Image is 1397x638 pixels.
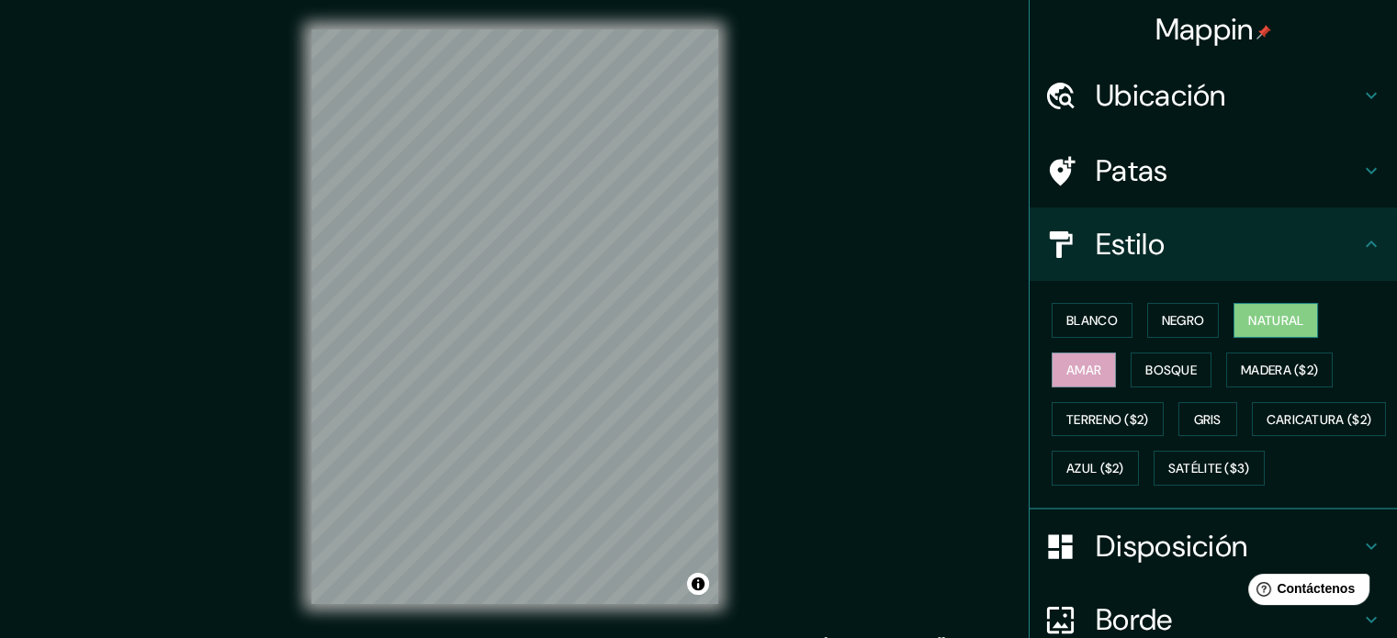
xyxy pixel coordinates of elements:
font: Terreno ($2) [1066,411,1149,428]
button: Gris [1178,402,1237,437]
font: Disposición [1096,527,1247,565]
button: Amar [1052,353,1116,387]
button: Negro [1147,303,1220,338]
font: Bosque [1145,362,1197,378]
div: Disposición [1030,509,1397,583]
font: Madera ($2) [1241,362,1318,378]
button: Bosque [1131,353,1211,387]
font: Estilo [1096,225,1165,263]
button: Terreno ($2) [1052,402,1164,437]
button: Satélite ($3) [1154,451,1265,486]
img: pin-icon.png [1256,25,1271,39]
button: Madera ($2) [1226,353,1333,387]
font: Azul ($2) [1066,461,1124,477]
div: Ubicación [1030,59,1397,132]
font: Mappin [1155,10,1254,49]
font: Satélite ($3) [1168,461,1250,477]
font: Patas [1096,151,1168,190]
button: Natural [1234,303,1318,338]
button: Caricatura ($2) [1252,402,1387,437]
font: Caricatura ($2) [1267,411,1372,428]
button: Activar o desactivar atribución [687,573,709,595]
font: Natural [1248,312,1303,329]
button: Blanco [1052,303,1132,338]
iframe: Lanzador de widgets de ayuda [1234,566,1377,618]
font: Blanco [1066,312,1118,329]
font: Negro [1162,312,1205,329]
canvas: Mapa [311,29,718,604]
div: Patas [1030,134,1397,207]
button: Azul ($2) [1052,451,1139,486]
div: Estilo [1030,207,1397,281]
font: Gris [1194,411,1222,428]
font: Amar [1066,362,1101,378]
font: Ubicación [1096,76,1226,115]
